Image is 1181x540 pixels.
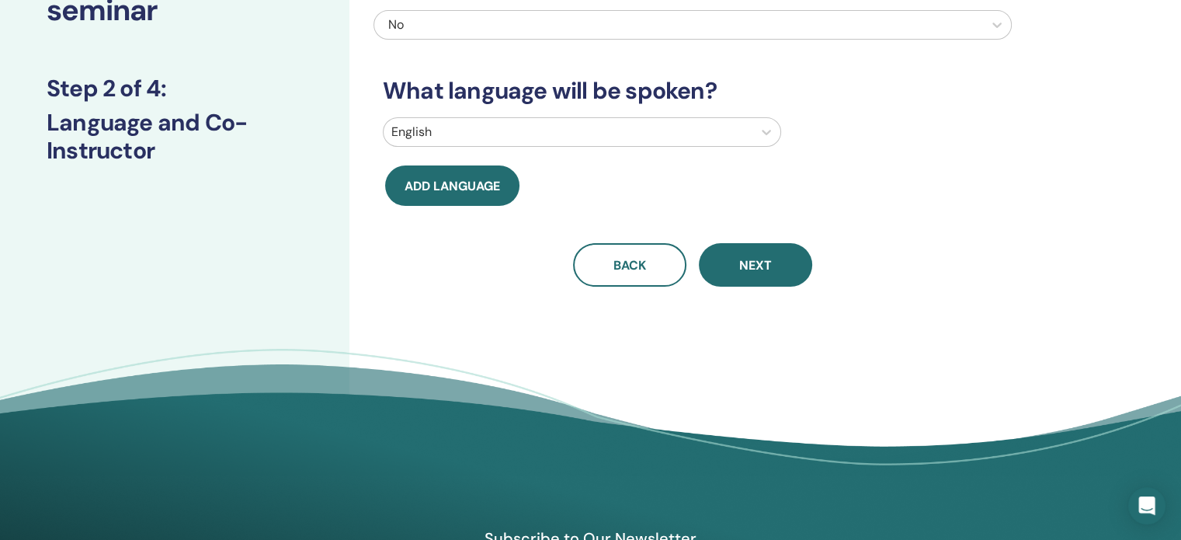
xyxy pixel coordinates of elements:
[613,257,646,273] span: Back
[699,243,812,287] button: Next
[1128,487,1165,524] div: Open Intercom Messenger
[388,16,404,33] span: No
[47,75,303,103] h3: Step 2 of 4 :
[405,178,500,194] span: Add language
[47,109,303,165] h3: Language and Co-Instructor
[573,243,686,287] button: Back
[385,165,519,206] button: Add language
[373,77,1012,105] h3: What language will be spoken?
[739,257,772,273] span: Next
